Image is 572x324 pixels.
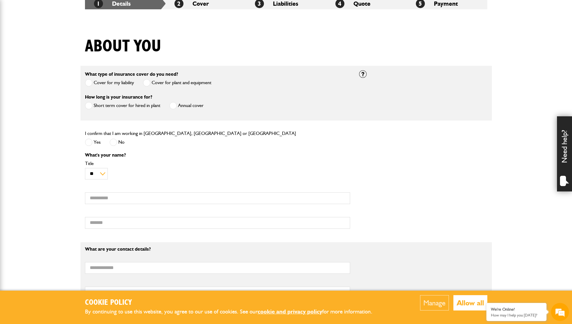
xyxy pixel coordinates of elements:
p: What are your contact details? [85,247,350,252]
p: What's your name? [85,153,350,157]
em: Start Chat [82,185,109,193]
div: Need help? [557,116,572,191]
p: How may I help you today? [491,313,542,317]
input: Enter your email address [8,73,110,87]
h2: Cookie Policy [85,298,382,307]
label: Title [85,161,350,166]
label: What type of insurance cover do you need? [85,72,178,77]
label: How long is your insurance for? [85,95,152,99]
label: I confirm that I am working in [GEOGRAPHIC_DATA], [GEOGRAPHIC_DATA] or [GEOGRAPHIC_DATA] [85,131,296,136]
a: cookie and privacy policy [258,308,322,315]
img: d_20077148190_company_1631870298795_20077148190 [10,33,25,42]
label: Cover for my liability [85,79,134,87]
textarea: Type your message and hit 'Enter' [8,109,110,180]
div: Minimize live chat window [98,3,113,17]
label: Short term cover for hired in plant [85,102,160,109]
label: No [110,139,125,146]
button: Allow all [453,295,487,310]
div: We're Online! [491,307,542,312]
button: Manage [420,295,449,310]
label: Cover for plant and equipment [143,79,211,87]
input: Enter your phone number [8,91,110,104]
h1: About you [85,36,161,57]
p: By continuing to use this website, you agree to our use of cookies. See our for more information. [85,307,382,316]
label: Annual cover [169,102,204,109]
label: Yes [85,139,101,146]
div: Chat with us now [31,34,101,41]
input: Enter your last name [8,56,110,69]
